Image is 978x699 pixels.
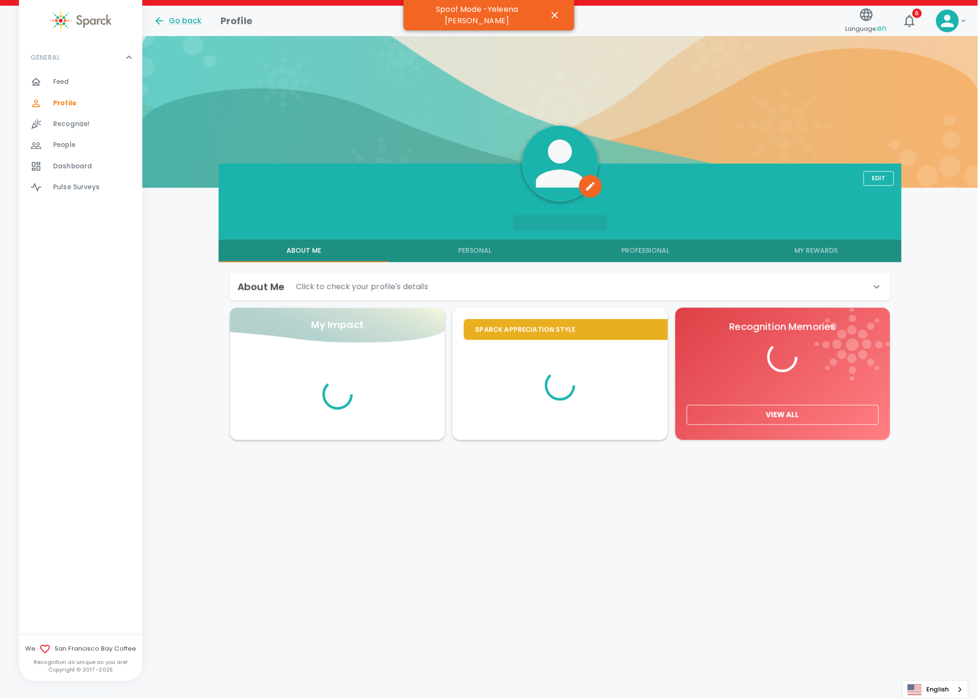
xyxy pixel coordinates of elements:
a: Feed [19,72,142,92]
button: Professional [560,239,731,262]
span: Dashboard [53,162,92,171]
p: Sparck Appreciation Style [475,325,656,334]
aside: Language selected: English [903,681,969,699]
button: Personal [389,239,560,262]
p: Recognition as unique as you are! [19,659,142,666]
div: GENERAL [19,43,142,72]
span: Language: [846,22,887,35]
h1: Profile [221,13,252,28]
p: Copyright © 2017 - 2025 [19,666,142,674]
h6: About Me [238,279,285,294]
div: full width tabs [219,239,902,262]
button: About Me [219,239,389,262]
p: My Impact [311,317,363,332]
button: View All [687,405,879,425]
a: Recognize! [19,114,142,135]
span: en [877,23,887,34]
a: English [903,681,968,699]
img: logo [814,308,890,381]
button: 6 [898,9,921,32]
a: Dashboard [19,156,142,177]
div: Language [903,681,969,699]
button: Go back [154,15,202,27]
a: Profile [19,93,142,114]
span: 6 [913,9,922,18]
span: Feed [53,77,69,87]
span: Profile [53,99,76,108]
span: People [53,140,75,150]
a: People [19,135,142,156]
img: Sparck logo [50,9,111,32]
a: Pulse Surveys [19,177,142,198]
button: Edit [864,171,894,186]
div: GENERAL [19,72,142,202]
a: Sparck logo [19,9,142,32]
p: GENERAL [30,53,60,62]
span: We San Francisco Bay Coffee [19,644,142,655]
div: About MeClick to check your profile's details [230,274,890,300]
p: Recognition Memories [687,319,879,334]
button: Language:en [842,4,891,38]
span: Pulse Surveys [53,183,100,192]
button: My Rewards [731,239,902,262]
p: Click to check your profile's details [296,281,428,293]
span: Recognize! [53,120,90,129]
